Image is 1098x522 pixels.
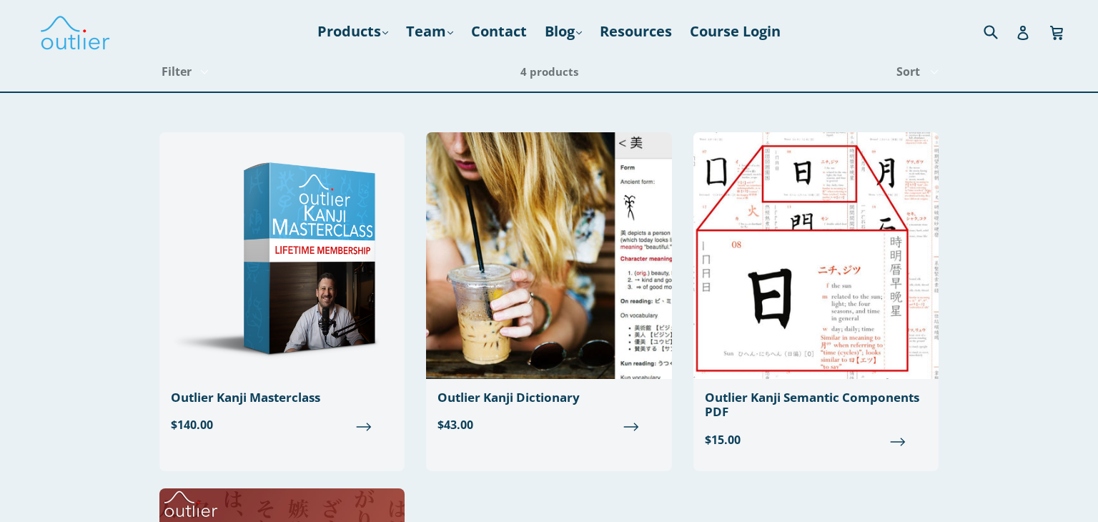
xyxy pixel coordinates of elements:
[39,11,111,52] img: Outlier Linguistics
[159,132,405,379] img: Outlier Kanji Masterclass
[683,19,788,44] a: Course Login
[399,19,460,44] a: Team
[437,390,660,405] div: Outlier Kanji Dictionary
[310,19,395,44] a: Products
[171,416,393,433] span: $140.00
[705,431,927,448] span: $15.00
[705,390,927,420] div: Outlier Kanji Semantic Components PDF
[520,64,578,79] span: 4 products
[980,16,1019,46] input: Search
[464,19,534,44] a: Contact
[171,390,393,405] div: Outlier Kanji Masterclass
[426,132,671,445] a: Outlier Kanji Dictionary $43.00
[159,132,405,445] a: Outlier Kanji Masterclass $140.00
[693,132,939,460] a: Outlier Kanji Semantic Components PDF $15.00
[426,132,671,379] img: Outlier Kanji Dictionary: Essentials Edition Outlier Linguistics
[593,19,679,44] a: Resources
[437,416,660,433] span: $43.00
[538,19,589,44] a: Blog
[693,132,939,379] img: Outlier Kanji Semantic Components PDF Outlier Linguistics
